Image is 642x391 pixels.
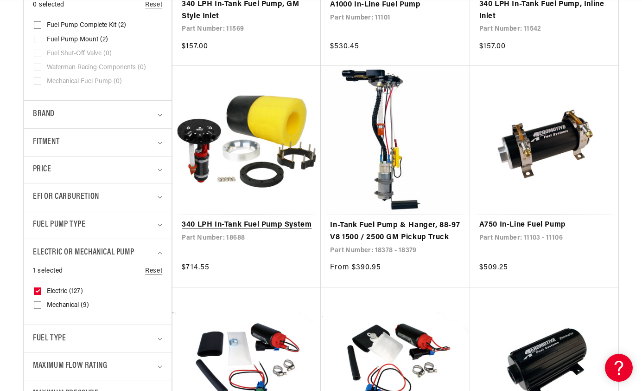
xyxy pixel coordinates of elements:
span: Fuel Type [33,332,66,345]
span: Brand [33,108,55,121]
summary: Maximum Flow Rating (0 selected) [33,352,162,380]
summary: Fuel Pump Type (0 selected) [33,211,162,239]
span: Price [33,163,51,176]
span: Electric or Mechanical Pump [33,246,134,260]
summary: Brand (0 selected) [33,101,162,128]
a: 340 LPH In-Tank Fuel Pump System [182,219,311,231]
span: Fitment [33,136,59,149]
span: Mechanical Fuel Pump (0) [47,78,122,86]
summary: Electric or Mechanical Pump (1 selected) [33,239,162,267]
span: Fuel Shut-Off Valve (0) [47,50,112,58]
span: EFI or Carburetion [33,190,99,204]
span: Fuel Pump Type [33,218,85,232]
span: Electric (127) [47,287,83,296]
a: Reset [145,266,162,276]
a: In-Tank Fuel Pump & Hanger, 88-97 V8 1500 / 2500 GM Pickup Truck [330,220,460,243]
summary: Fuel Type (0 selected) [33,325,162,352]
span: Maximum Flow Rating [33,359,107,373]
span: Fuel Pump Mount (2) [47,36,108,44]
span: Waterman Racing Components (0) [47,64,146,72]
span: Mechanical (9) [47,301,89,310]
summary: EFI or Carburetion (0 selected) [33,183,162,211]
summary: Fitment (0 selected) [33,129,162,156]
summary: Price [33,156,162,183]
span: Fuel Pump Complete Kit (2) [47,21,126,30]
a: A750 In-Line Fuel Pump [479,219,609,231]
span: 1 selected [33,266,63,276]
